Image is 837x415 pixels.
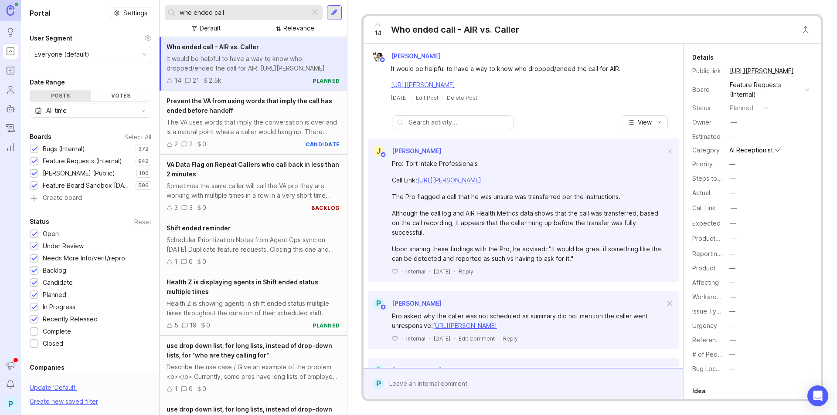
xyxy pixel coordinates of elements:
[34,50,89,59] div: Everyone (default)
[3,377,18,392] button: Notifications
[392,311,665,331] div: Pro asked why the caller was not scheduled as summary did not mention the caller went unresponsive:
[392,192,665,202] div: The Pro flagged a call that he was unsure was transferred per the instructions.
[180,8,306,17] input: Search...
[729,147,773,153] div: AI Receptionist
[692,66,723,76] div: Public link
[373,298,384,309] div: P
[729,321,735,331] div: —
[728,233,739,244] button: ProductboardID
[406,268,425,275] div: Internal
[306,141,340,148] div: candidate
[380,304,386,310] img: member badge
[167,299,340,318] div: Health Z is showing agents in shift ended status multiple times throughout the duration of their ...
[167,362,340,381] div: Describe the use case / Give an example of the problem <p></p> Currently, some pros have long lis...
[43,169,115,178] div: [PERSON_NAME] (Public)
[167,43,259,51] span: Who ended call - AIR vs. Caller
[731,234,737,243] div: —
[391,52,441,60] span: [PERSON_NAME]
[727,218,738,229] button: Expected
[373,378,384,389] div: P
[167,224,231,232] span: Shift ended reminder
[406,335,425,342] div: Internal
[3,63,18,78] a: Roadmaps
[692,264,715,272] label: Product
[167,161,339,178] span: VA Data Flag on Repeat Callers who call back in less than 2 minutes
[190,321,197,330] div: 19
[138,158,149,165] p: 942
[206,321,210,330] div: 0
[200,24,221,33] div: Default
[313,322,340,329] div: planned
[193,76,199,85] div: 21
[391,94,408,101] time: [DATE]
[730,219,736,228] div: —
[730,174,736,183] div: —
[174,76,181,85] div: 14
[729,159,735,169] div: —
[392,159,665,169] div: Pro: Tort Intake Professionals
[311,204,340,212] div: backlog
[202,257,206,267] div: 0
[189,384,193,394] div: 0
[30,90,91,101] div: Posts
[43,302,75,312] div: In Progress
[730,80,802,99] div: Feature Requests (Internal)
[409,118,509,127] input: Search activity...
[30,132,51,142] div: Boards
[3,24,18,40] a: Ideas
[392,209,665,237] div: Although the call log and AIR Health Metrics data shows that the call was transferred, based on t...
[730,335,736,345] div: —
[503,335,518,342] div: Reply
[202,384,206,394] div: 0
[368,365,442,376] a: P[PERSON_NAME]
[692,175,752,182] label: Steps to Reproduce
[392,244,665,263] div: Upon sharing these findings with the Pro, he advised: "It would be great if something like that c...
[174,321,178,330] div: 5
[167,235,340,254] div: Scheduler Prioritization Notes from Agent Ops sync on [DATE] Duplicate feature requests. Closing ...
[167,97,332,114] span: Prevent the VA from using words that imply the call has ended before handoff
[797,21,814,38] button: Close button
[3,44,18,59] a: Portal
[442,94,443,101] div: ·
[167,181,340,200] div: Sometimes the same caller will call the VA pro they are working with multiple times in a row in a...
[727,187,738,199] button: Actual
[43,144,85,154] div: Bugs (Internal)
[429,335,430,342] div: ·
[727,291,738,303] button: Workaround
[139,170,149,177] p: 100
[43,181,131,190] div: Feature Board Sandbox [DATE]
[729,249,735,259] div: —
[372,51,384,62] img: Ilidys Cruz
[731,203,737,213] div: —
[692,322,717,329] label: Urgency
[202,203,206,213] div: 0
[167,278,318,295] span: Health Z is displaying agents in Shift ended status multiple times
[43,278,73,287] div: Candidate
[692,351,754,358] label: # of People Affected
[622,115,668,129] button: View
[391,94,408,101] a: [DATE]
[692,386,706,396] div: Idea
[160,272,347,336] a: Health Z is displaying agents in Shift ended status multiple timesHealth Z is showing agents in s...
[729,307,735,316] div: —
[368,145,442,157] a: J[PERSON_NAME]
[160,218,347,272] a: Shift ended reminderScheduler Prioritization Notes from Agent Ops sync on [DATE] Duplicate featur...
[160,336,347,399] a: use drop down list, for long lists, instead of drop-down lists, for "who are they calling for"Des...
[30,8,51,18] h1: Portal
[692,365,730,372] label: Bug Location
[43,339,63,348] div: Closed
[43,241,84,251] div: Under Review
[43,290,66,300] div: Planned
[110,7,151,19] button: Settings
[391,81,455,88] a: [URL][PERSON_NAME]
[138,145,149,152] p: 372
[638,118,652,127] span: View
[807,385,828,406] div: Open Intercom Messenger
[692,279,719,286] label: Affecting
[373,365,384,376] div: P
[380,152,386,158] img: member badge
[30,383,77,397] div: Update ' Default '
[123,9,147,17] span: Settings
[692,103,723,113] div: Status
[43,327,71,336] div: Complete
